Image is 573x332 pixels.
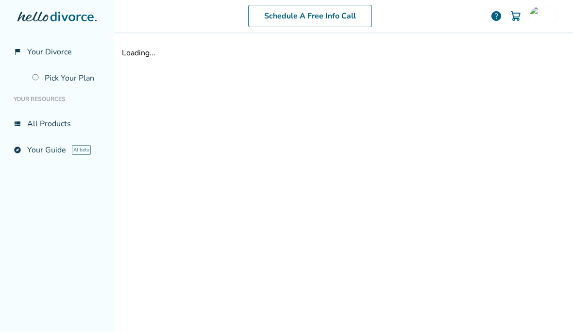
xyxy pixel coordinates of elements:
[8,139,106,161] a: exploreYour GuideAI beta
[14,146,21,154] span: explore
[490,10,502,22] a: help
[8,41,106,63] a: flag_2Your Divorce
[530,6,549,26] img: starrshine8@aol.com
[8,89,106,109] li: Your Resources
[14,48,21,56] span: flag_2
[14,120,21,128] span: view_list
[8,113,106,135] a: view_listAll Products
[27,47,72,57] span: Your Divorce
[248,5,372,27] a: Schedule A Free Info Call
[122,48,565,58] div: Loading...
[72,145,91,155] span: AI beta
[26,67,106,89] a: Pick Your Plan
[510,10,522,22] img: Cart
